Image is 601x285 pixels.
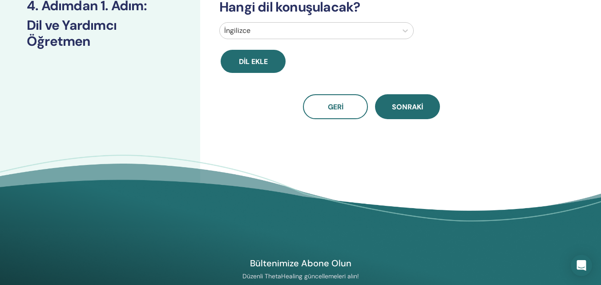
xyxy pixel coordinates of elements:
font: Geri [328,102,343,112]
font: Bültenimize Abone Olun [250,257,351,269]
font: Dil ekle [239,57,268,66]
font: Dil ve Yardımcı Öğretmen [27,16,117,50]
font: Sonraki [392,102,423,112]
button: Dil ekle [221,50,286,73]
font: Düzenli ThetaHealing güncellemeleri alın! [242,272,359,280]
div: Intercom Messenger'ı açın [571,255,592,276]
button: Sonraki [375,94,440,119]
button: Geri [303,94,368,119]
